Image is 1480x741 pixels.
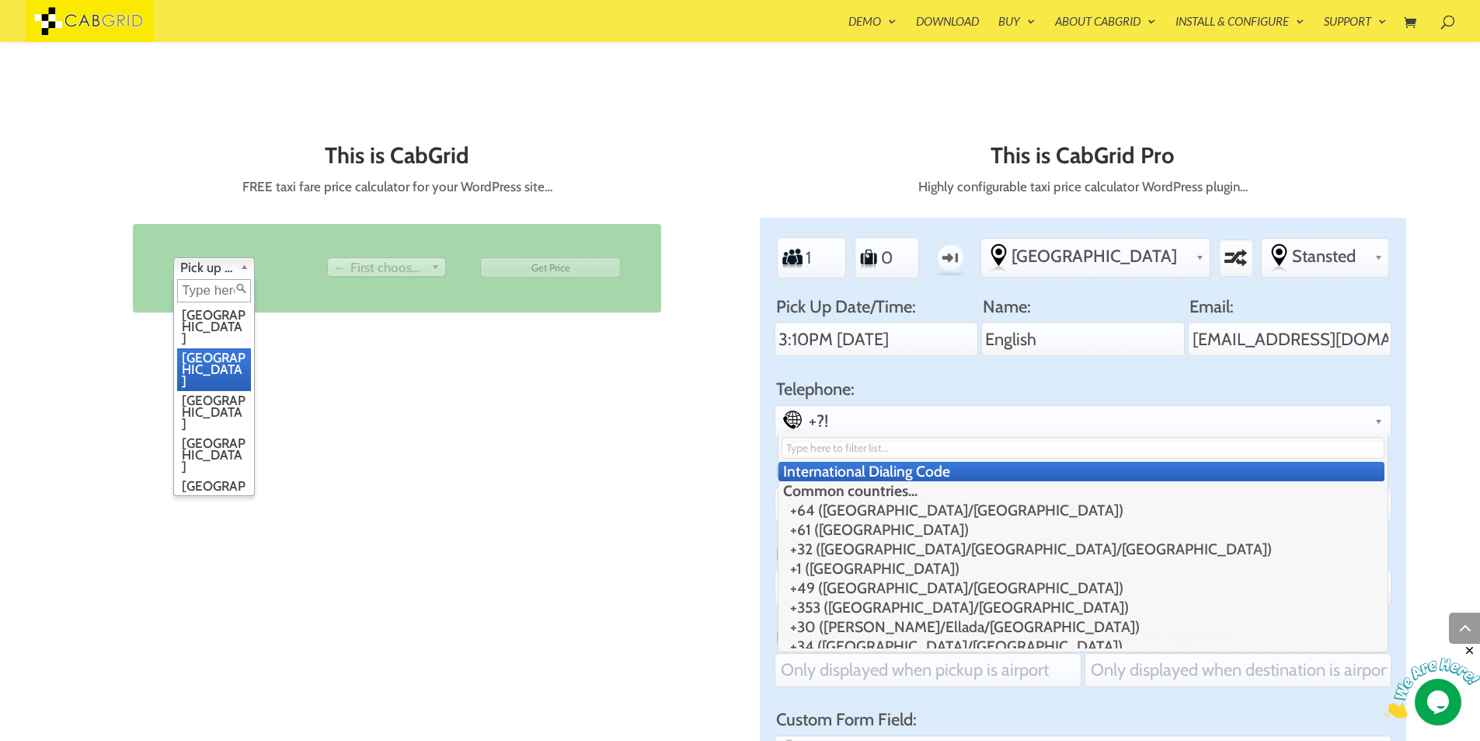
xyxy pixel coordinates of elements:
[775,287,977,366] li: Select date and time. (Earliest booking: 1 hours from now. Latest booking: 366 days.)
[1012,246,1189,267] span: [GEOGRAPHIC_DATA]
[760,176,1406,198] p: Highly configurable taxi price calculator WordPress plugin…
[760,143,1406,176] h2: This is CabGrid Pro
[26,11,154,27] a: CabGrid Taxi Plugin
[782,241,803,275] label: Number of Passengers
[778,617,1385,637] li: +30 ([PERSON_NAME]/Ellada/[GEOGRAPHIC_DATA])
[981,322,1184,356] input: Enter your full name here
[480,257,621,278] input: Get Price
[778,481,1385,501] li: Common countries...
[858,241,879,275] label: Number of Suitcases
[778,598,1385,617] li: +353 ([GEOGRAPHIC_DATA]/[GEOGRAPHIC_DATA])
[173,257,255,277] div: Pick up
[1292,246,1368,267] span: Stansted
[1324,16,1387,42] a: Support
[327,257,446,277] div: Drop off
[775,296,977,317] label: Pick Up Date/Time:
[1085,653,1391,687] input: Only displayed when destination is airport
[775,544,1391,565] label: Full Address or Location
[981,239,1210,274] div: Select the place the starting address falls within
[1175,16,1304,42] a: Install & Configure
[775,653,1081,687] input: Only displayed when pickup is airport
[916,16,979,42] a: Download
[775,570,1391,604] input: Enter the destination address here
[177,306,251,348] li: [GEOGRAPHIC_DATA]
[778,520,1385,540] li: +61 ([GEOGRAPHIC_DATA])
[804,240,841,275] input: Number of Passengers
[1188,322,1391,356] input: Enter your email address here
[778,501,1385,520] li: +64 ([GEOGRAPHIC_DATA]/[GEOGRAPHIC_DATA])
[778,578,1385,598] li: +49 ([GEOGRAPHIC_DATA]/[GEOGRAPHIC_DATA])
[998,16,1036,42] a: Buy
[177,434,251,477] li: [GEOGRAPHIC_DATA]
[1222,243,1248,274] label: Swap selected destinations
[177,391,251,434] li: [GEOGRAPHIC_DATA]
[981,296,1184,317] label: Name:
[74,143,720,176] h2: This is CabGrid
[775,488,1391,522] input: Enter the address where your journey starts here
[180,258,234,277] span: Pick up from
[809,411,1387,432] span: +?!
[778,637,1385,656] li: +34 ([GEOGRAPHIC_DATA]/[GEOGRAPHIC_DATA])
[177,348,251,391] li: [GEOGRAPHIC_DATA]
[775,322,977,356] input: Pick Up Date/Time
[1188,296,1391,317] label: Email:
[775,627,1081,648] label: Inbound Flight No:
[778,540,1385,559] li: +32 ([GEOGRAPHIC_DATA]/[GEOGRAPHIC_DATA]/[GEOGRAPHIC_DATA])
[778,406,1389,435] div: Select country dialling code
[177,279,251,302] input: Type here to filter list...
[931,236,970,281] label: One-way
[778,462,1385,481] li: International Dialing Code
[775,709,1391,730] label: Custom Form Field:
[848,16,897,42] a: Demo
[1384,644,1480,718] iframe: chat widget
[334,258,425,277] span: ← First choose pick up
[1055,16,1156,42] a: About CabGrid
[177,477,251,519] li: [GEOGRAPHIC_DATA]
[880,240,918,275] input: Number of Suitcases
[1262,239,1388,274] div: Select the place the destination address is within
[782,437,1385,459] input: Type here to filter list...
[74,176,720,198] p: FREE taxi fare price calculator for your WordPress site…
[775,461,1391,482] label: Full Address or Location
[775,379,1391,400] label: Telephone:
[778,559,1385,578] li: +1 ([GEOGRAPHIC_DATA])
